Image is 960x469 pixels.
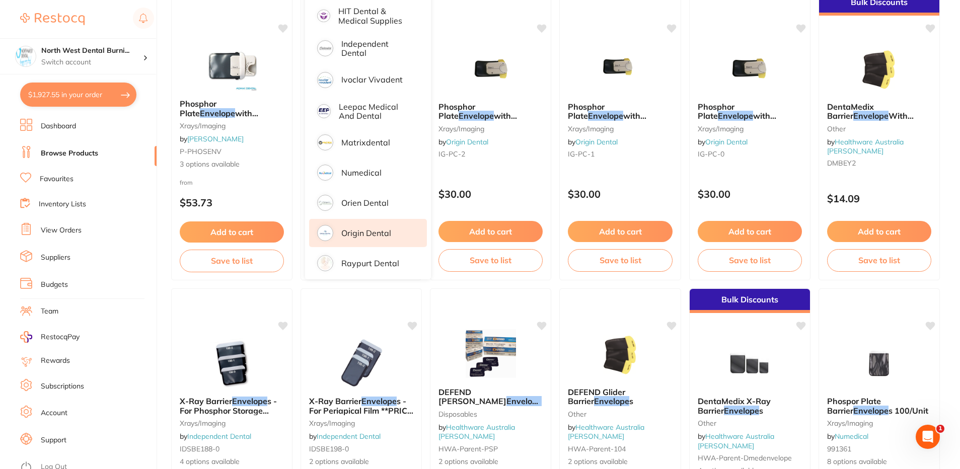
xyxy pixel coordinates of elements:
small: xrays/imaging [438,125,543,133]
b: Phosphor Plate Envelope with Cardboard inserts - #2 (100pcs/box) [438,102,543,121]
a: Favourites [40,174,73,184]
p: $14.09 [827,193,931,204]
p: Orien dental [341,198,389,207]
img: North West Dental Burnie [16,46,36,66]
span: s [759,406,763,416]
span: IG-PC-0 [698,149,724,159]
span: RestocqPay [41,332,80,342]
a: Account [41,408,67,418]
img: Phospor Plate Barrier Envelopes 100/Unit [846,338,912,388]
b: X-Ray Barrier Envelopes - For Phosphor Storage Plate **PRICE DROP** BUY 5 GET 1 FREE ** [180,397,284,415]
span: by [698,137,748,146]
img: DentaMedix Barrier Envelope With Yellow Tab Size#2 100/Box [846,44,912,94]
span: 3 options available [180,160,284,170]
h4: North West Dental Burnie [41,46,143,56]
small: other [827,125,931,133]
b: X-Ray Barrier Envelopes - For Periapical Film **PRICE DROP **BUY 5 RECEIVE 1 FREE** [309,397,413,415]
span: Phosphor Plate [698,102,734,121]
span: 1 [936,425,944,433]
p: $53.73 [180,197,284,208]
img: Matrixdental [319,136,332,149]
span: s (PSP) [438,396,546,415]
img: Ivoclar Vivadent [319,73,332,87]
span: Phosphor Plate [568,102,605,121]
span: from [180,179,193,186]
b: Phosphor Plate Envelope with Cardboard inserts - #0 (100pcs/box) [698,102,802,121]
a: Independent Dental [187,432,251,441]
span: 8 options available [827,457,931,467]
a: Healthware Australia [PERSON_NAME] [568,423,644,441]
img: Origin Dental [319,226,332,240]
button: Add to cart [180,221,284,243]
span: 991361 [827,444,851,453]
span: With Yellow Tab Size#2 100/Box [827,111,930,130]
a: Browse Products [41,148,98,159]
span: by [180,432,251,441]
b: DentaMedix Barrier Envelope With Yellow Tab Size#2 100/Box [827,102,931,121]
em: Envelope [361,396,397,406]
button: Add to cart [438,221,543,242]
img: Raypurt Dental [319,257,332,270]
button: Add to cart [827,221,931,242]
span: DEFEND Glider Barrier [568,387,625,406]
a: Independent Dental [317,432,381,441]
p: Leepac Medical and Dental [339,102,413,121]
b: DEFEND Glider Barrier Envelopes [568,387,672,406]
a: View Orders [41,225,82,236]
em: Envelope [200,108,235,118]
img: Orien dental [319,196,332,209]
span: HWA-parent-PSP [438,444,498,453]
small: Disposables [438,410,543,418]
span: s - For Phosphor Storage Plate **PRICE DROP** BUY 5 GET 1 FREE ** [180,396,277,434]
img: Phosphor Plate Envelope with Cardboard inserts - #1 (100pcs/box) [587,44,653,94]
img: Phosphor Plate Envelope with Cardboard Inserts [199,41,265,91]
span: by [438,423,515,441]
p: Ivoclar Vivadent [341,75,403,84]
a: Restocq Logo [20,8,85,31]
small: xrays/imaging [827,419,931,427]
span: 2 options available [568,457,672,467]
img: DEFEND Glider Barrier Envelopes [587,329,653,379]
p: $30.00 [698,188,802,200]
span: by [568,137,618,146]
a: Origin Dental [705,137,748,146]
span: IG-PC-2 [438,149,465,159]
p: HIT Dental & Medical Supplies [338,7,413,25]
small: other [568,410,672,418]
span: X-Ray Barrier [309,396,361,406]
button: Save to list [827,249,931,271]
span: 2 options available [309,457,413,467]
span: DMBEY2 [827,159,856,168]
span: by [180,134,244,143]
span: with Cardboard Inserts [180,108,258,127]
em: Envelope [588,111,623,121]
span: X-Ray Barrier [180,396,232,406]
span: by [827,432,868,441]
span: HWA-parent-dmedenvelope [698,453,792,462]
span: DentaMedix X-Ray Barrier [698,396,771,415]
small: xrays/imaging [309,419,413,427]
span: by [568,423,644,441]
button: $1,927.55 in your order [20,83,136,107]
img: HIT Dental & Medical Supplies [319,11,329,21]
em: Envelope [506,396,542,406]
span: DentaMedix Barrier [827,102,874,121]
p: Independent Dental [341,39,413,58]
img: Independent Dental [319,42,332,55]
a: Healthware Australia [PERSON_NAME] [827,137,904,155]
span: by [309,432,381,441]
span: IDSBE188-0 [180,444,219,453]
em: Envelope [718,111,753,121]
a: Inventory Lists [39,199,86,209]
span: HWA-parent-104 [568,444,626,453]
span: IDSBE198-0 [309,444,349,453]
p: $30.00 [438,188,543,200]
span: Phosphor Plate [438,102,475,121]
a: Origin Dental [446,137,488,146]
em: Envelope [853,406,889,416]
div: Bulk Discounts [690,289,810,313]
span: by [698,432,774,450]
b: Phosphor Plate Envelope with Cardboard Inserts [180,99,284,118]
span: Phosphor Plate [180,99,216,118]
button: Add to cart [568,221,672,242]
